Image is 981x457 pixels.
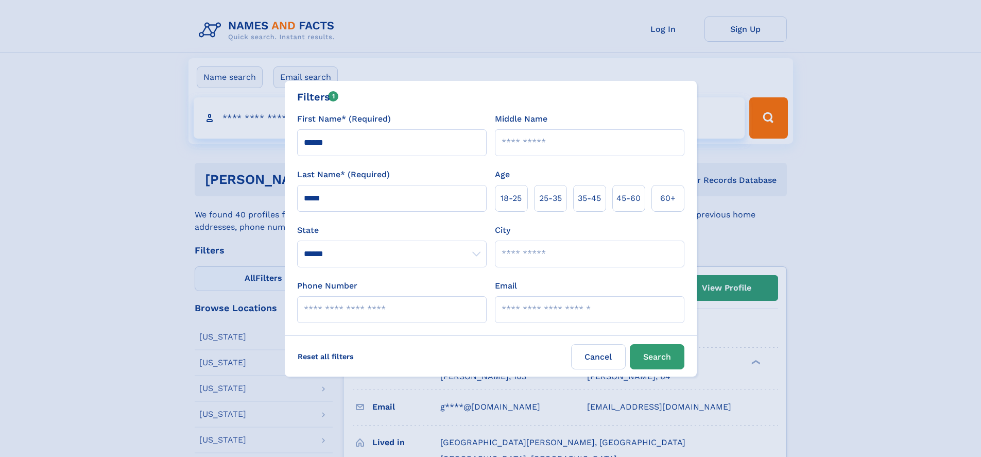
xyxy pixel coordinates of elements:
div: Filters [297,89,339,105]
label: Age [495,168,510,181]
span: 35‑45 [578,192,601,205]
span: 18‑25 [501,192,522,205]
span: 45‑60 [616,192,641,205]
label: City [495,224,510,236]
label: Reset all filters [291,344,360,369]
span: 25‑35 [539,192,562,205]
label: Cancel [571,344,626,369]
label: Email [495,280,517,292]
label: State [297,224,487,236]
span: 60+ [660,192,676,205]
label: Middle Name [495,113,547,125]
label: Phone Number [297,280,357,292]
label: Last Name* (Required) [297,168,390,181]
label: First Name* (Required) [297,113,391,125]
button: Search [630,344,684,369]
